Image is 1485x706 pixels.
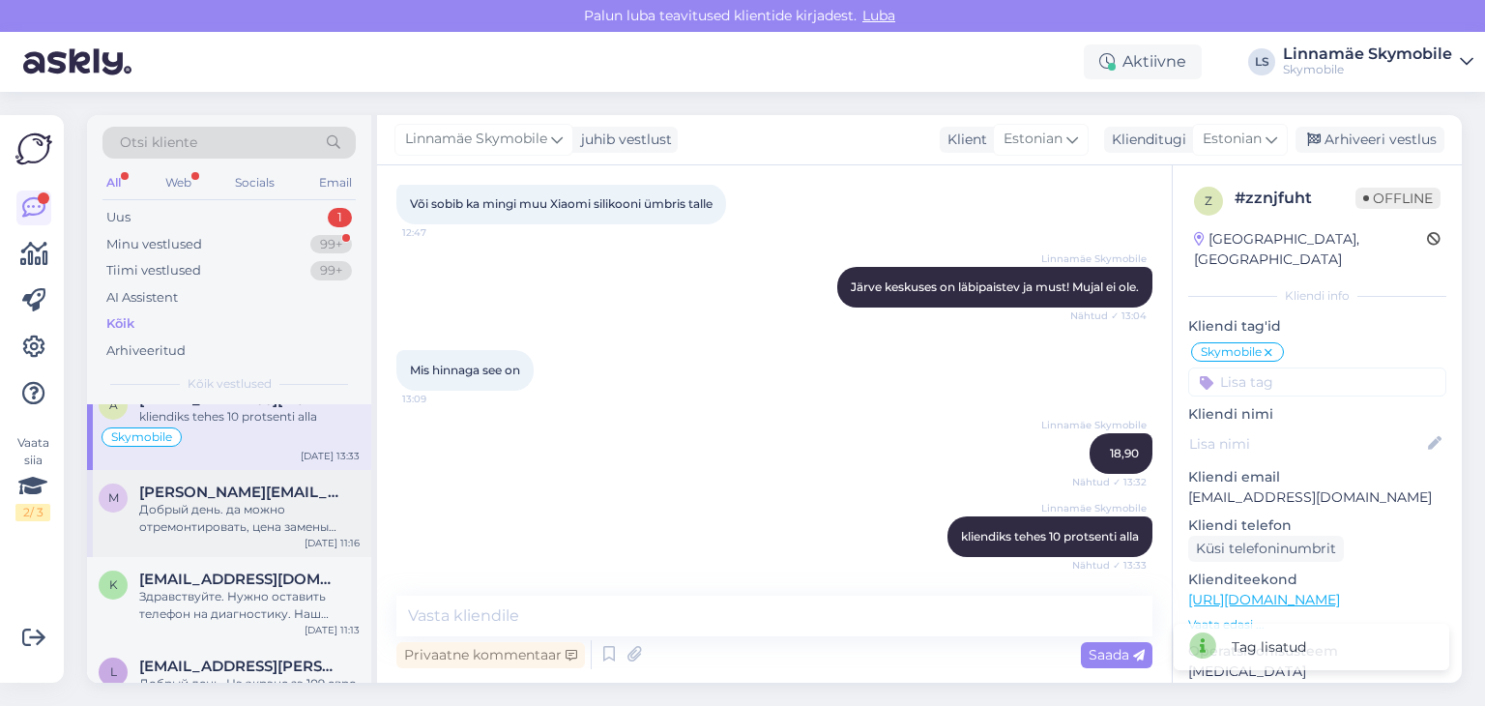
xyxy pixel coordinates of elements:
[405,129,547,150] span: Linnamäe Skymobile
[1232,637,1306,658] div: Tag lisatud
[1089,646,1145,663] span: Saada
[1041,501,1147,515] span: Linnamäe Skymobile
[857,7,901,24] span: Luba
[851,279,1139,294] span: Järve keskuses on läbipaistev ja must! Mujal ei ole.
[108,490,119,505] span: m
[1104,130,1186,150] div: Klienditugi
[410,363,520,377] span: Mis hinnaga see on
[109,577,118,592] span: k
[1194,229,1427,270] div: [GEOGRAPHIC_DATA], [GEOGRAPHIC_DATA]
[106,341,186,361] div: Arhiveeritud
[410,196,713,211] span: Või sobib ka mingi muu Xiaomi silikooni ümbris talle
[1188,404,1446,425] p: Kliendi nimi
[139,588,360,623] div: Здравствуйте. Нужно оставить телефон на диагностику. Наш техник посмотрит и скажет вам в чём проб...
[111,431,172,443] span: Skymobile
[106,288,178,308] div: AI Assistent
[1004,129,1063,150] span: Estonian
[106,235,202,254] div: Minu vestlused
[139,658,340,675] span: laossaar.diana@gmail.com
[15,131,52,167] img: Askly Logo
[1203,129,1262,150] span: Estonian
[573,130,672,150] div: juhib vestlust
[1355,188,1441,209] span: Offline
[15,434,50,521] div: Vaata siia
[315,170,356,195] div: Email
[1248,48,1275,75] div: LS
[188,375,272,393] span: Kõik vestlused
[1283,46,1452,62] div: Linnamäe Skymobile
[1201,346,1262,358] span: Skymobile
[1188,515,1446,536] p: Kliendi telefon
[1189,433,1424,455] input: Lisa nimi
[106,314,134,334] div: Kõik
[1188,536,1344,562] div: Küsi telefoninumbrit
[1188,591,1340,608] a: [URL][DOMAIN_NAME]
[1283,46,1473,77] a: Linnamäe SkymobileSkymobile
[1110,446,1139,460] span: 18,90
[1084,44,1202,79] div: Aktiivne
[15,504,50,521] div: 2 / 3
[1283,62,1452,77] div: Skymobile
[1188,570,1446,590] p: Klienditeekond
[1205,193,1212,208] span: z
[1070,309,1147,323] span: Nähtud ✓ 13:04
[1235,187,1355,210] div: # zznjfuht
[310,235,352,254] div: 99+
[1041,418,1147,432] span: Linnamäe Skymobile
[1072,475,1147,489] span: Nähtud ✓ 13:32
[402,392,475,406] span: 13:09
[139,408,360,426] div: kliendiks tehes 10 protsenti alla
[396,642,585,668] div: Privaatne kommentaar
[1188,316,1446,337] p: Kliendi tag'id
[102,170,125,195] div: All
[1188,487,1446,508] p: [EMAIL_ADDRESS][DOMAIN_NAME]
[310,261,352,280] div: 99+
[402,225,475,240] span: 12:47
[106,208,131,227] div: Uus
[301,449,360,463] div: [DATE] 13:33
[161,170,195,195] div: Web
[120,132,197,153] span: Otsi kliente
[961,529,1139,544] span: kliendiks tehes 10 protsenti alla
[231,170,278,195] div: Socials
[110,664,117,679] span: l
[139,484,340,501] span: martti@eok.ee
[1188,467,1446,487] p: Kliendi email
[1072,558,1147,573] span: Nähtud ✓ 13:33
[1188,287,1446,305] div: Kliendi info
[139,571,340,588] span: kristjan.truu@tptlive.ee
[139,501,360,536] div: Добрый день. да можно отремонтировать, цена замены гнезда зарядки 65 евро
[940,130,987,150] div: Klient
[1188,368,1446,397] input: Lisa tag
[305,536,360,550] div: [DATE] 11:16
[328,208,352,227] div: 1
[1041,251,1147,266] span: Linnamäe Skymobile
[305,623,360,637] div: [DATE] 11:13
[106,261,201,280] div: Tiimi vestlused
[109,397,118,412] span: a
[1296,127,1444,153] div: Arhiveeri vestlus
